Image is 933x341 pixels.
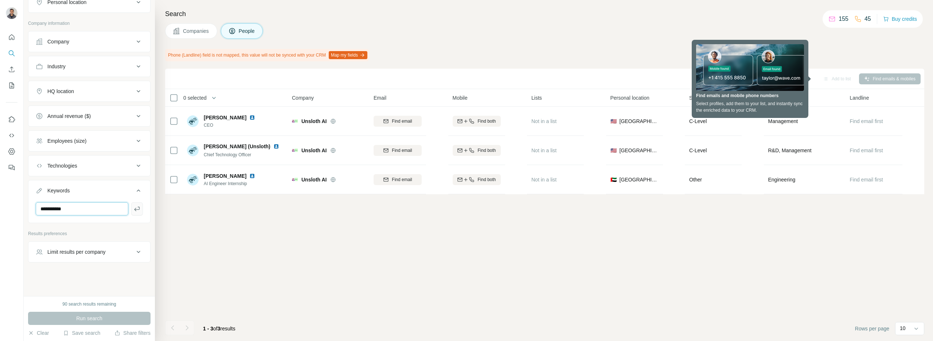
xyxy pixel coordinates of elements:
span: Rows per page [855,325,889,332]
img: Logo of Unsloth AI [292,119,298,122]
img: LinkedIn logo [273,143,279,149]
div: 90 search results remaining [62,301,116,307]
span: Landline [850,94,869,101]
span: R&D, Management [768,147,812,154]
button: Feedback [6,161,17,174]
div: Employees (size) [47,137,86,145]
img: LinkedIn logo [249,115,255,120]
span: Unsloth AI [301,118,327,125]
button: Find both [453,174,501,185]
img: Avatar [6,7,17,19]
img: Avatar [187,115,199,127]
span: Find both [477,147,496,154]
span: 🇺🇸 [610,147,617,154]
button: Enrich CSV [6,63,17,76]
button: Use Surfe API [6,129,17,142]
span: Not in a list [531,147,557,153]
span: Find email [392,176,412,183]
span: Other [689,177,702,183]
span: Lists [531,94,542,101]
p: 10 [900,325,906,332]
h4: Search [165,9,924,19]
span: 🇺🇸 [610,118,617,125]
div: Company [47,38,69,45]
span: Companies [183,27,210,35]
button: Map my fields [329,51,367,59]
span: [PERSON_NAME] (Unsloth) [204,143,270,149]
span: Chief Technology Officer [204,152,251,157]
button: Quick start [6,31,17,44]
span: Engineering [768,176,796,183]
div: Industry [47,63,66,70]
span: Department [768,94,795,101]
div: Limit results per company [47,248,106,256]
button: Keywords [28,182,150,202]
span: Find email [392,118,412,124]
div: Phone (Landline) field is not mapped, this value will not be synced with your CRM [165,49,369,61]
span: Find email first [850,147,883,153]
span: [GEOGRAPHIC_DATA] [620,147,659,154]
span: [PERSON_NAME] [204,172,246,180]
button: Use Surfe on LinkedIn [6,113,17,126]
span: Unsloth AI [301,176,327,183]
button: Employees (size) [28,132,150,150]
span: Find email first [850,118,883,124]
span: Mobile [453,94,468,101]
button: Limit results per company [28,243,150,261]
span: People [239,27,255,35]
span: CEO [204,122,258,129]
span: Management [768,118,798,125]
button: Save search [63,329,100,337]
span: 3 [218,326,220,332]
div: Technologies [47,162,77,169]
img: Logo of Unsloth AI [292,149,298,152]
p: Company information [28,20,151,27]
button: Industry [28,58,150,75]
p: 155 [839,15,848,23]
span: Unsloth AI [301,147,327,154]
span: Email [374,94,386,101]
span: Not in a list [531,118,557,124]
span: [GEOGRAPHIC_DATA] [620,176,659,183]
span: 0 selected [183,94,207,101]
button: My lists [6,79,17,92]
button: Find email [374,174,422,185]
button: Company [28,33,150,50]
span: C-Level [689,147,707,153]
span: Find both [477,176,496,183]
button: HQ location [28,83,150,100]
span: [PERSON_NAME] [204,114,246,121]
div: Annual revenue ($) [47,112,91,120]
img: Avatar [187,145,199,156]
span: Personal location [610,94,649,101]
button: Find email [374,116,422,127]
span: [GEOGRAPHIC_DATA] [620,118,659,125]
button: Clear [28,329,49,337]
div: Keywords [47,187,70,194]
span: Seniority [689,94,709,101]
button: Search [6,47,17,60]
img: Avatar [187,174,199,185]
span: Company [292,94,314,101]
button: Share filters [114,329,151,337]
button: Technologies [28,157,150,175]
button: Dashboard [6,145,17,158]
button: Find both [453,145,501,156]
span: Find email [392,147,412,154]
span: AI Engineer Internship [204,180,258,187]
p: Results preferences [28,230,151,237]
button: Find email [374,145,422,156]
p: 45 [864,15,871,23]
span: Find both [477,118,496,124]
img: Logo of Unsloth AI [292,178,298,181]
span: C-Level [689,118,707,124]
span: Not in a list [531,177,557,183]
span: Find email first [850,177,883,183]
span: results [203,326,235,332]
img: LinkedIn logo [249,173,255,179]
span: of [213,326,218,332]
div: HQ location [47,88,74,95]
button: Annual revenue ($) [28,107,150,125]
button: Find both [453,116,501,127]
span: 🇦🇪 [610,176,617,183]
